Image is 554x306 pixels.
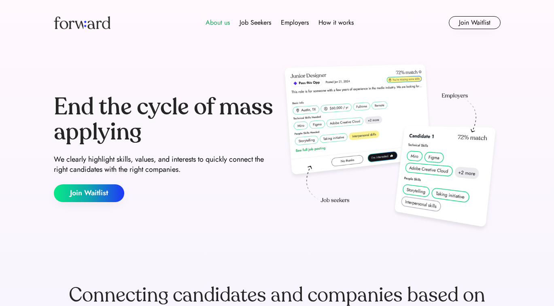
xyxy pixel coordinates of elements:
[449,16,501,29] button: Join Waitlist
[240,18,271,27] div: Job Seekers
[54,154,274,175] div: We clearly highlight skills, values, and interests to quickly connect the right candidates with t...
[54,95,274,144] div: End the cycle of mass applying
[206,18,230,27] div: About us
[318,18,354,27] div: How it works
[54,16,110,29] img: Forward logo
[54,184,124,202] button: Join Waitlist
[281,18,309,27] div: Employers
[280,61,501,235] img: hero-image.png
